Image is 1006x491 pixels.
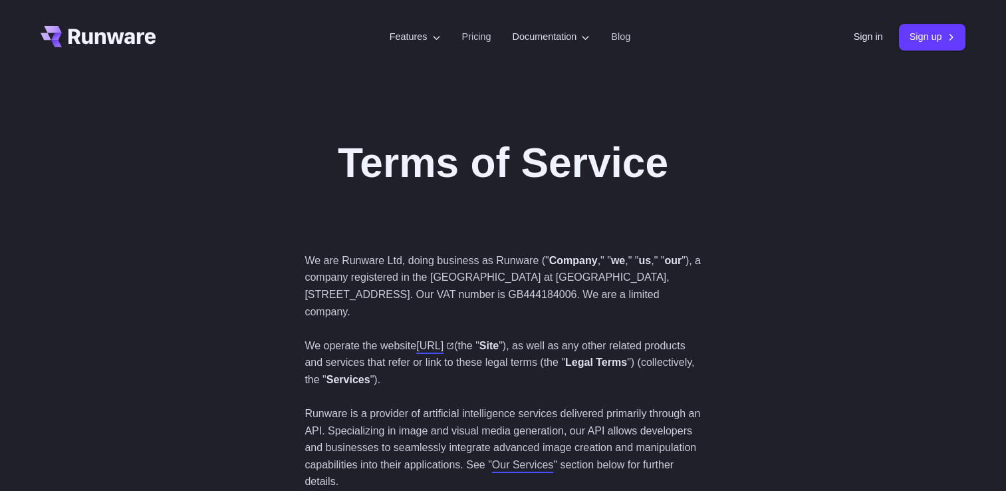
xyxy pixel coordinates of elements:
strong: our [664,255,682,266]
a: Our Services [492,459,553,470]
p: We operate the website (the " "), as well as any other related products and services that refer o... [305,337,701,389]
label: Features [390,29,441,45]
strong: us [639,255,652,266]
h1: Terms of Service [305,138,701,188]
a: Sign in [854,29,883,45]
a: [URL] [416,340,454,351]
a: Go to / [41,26,156,47]
a: Pricing [462,29,491,45]
strong: Services [326,374,370,385]
label: Documentation [513,29,590,45]
strong: Legal Terms [565,357,627,368]
p: Runware is a provider of artificial intelligence services delivered primarily through an API. Spe... [305,405,701,490]
a: Sign up [899,24,966,50]
strong: we [611,255,625,266]
p: We are Runware Ltd, doing business as Runware (" ," " ," " ," " "), a company registered in the [... [305,252,701,320]
strong: Company [549,255,598,266]
a: Blog [611,29,630,45]
strong: Site [479,340,499,351]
